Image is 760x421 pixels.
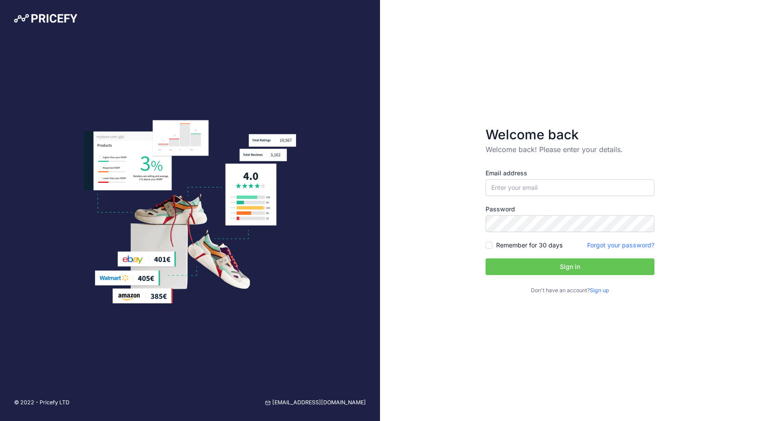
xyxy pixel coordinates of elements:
label: Password [486,205,654,214]
p: © 2022 - Pricefy LTD [14,399,69,407]
img: Pricefy [14,14,77,23]
p: Welcome back! Please enter your details. [486,144,654,155]
a: [EMAIL_ADDRESS][DOMAIN_NAME] [265,399,366,407]
a: Forgot your password? [587,241,654,249]
p: Don't have an account? [486,287,654,295]
label: Email address [486,169,654,178]
input: Enter your email [486,179,654,196]
a: Sign up [590,287,609,294]
button: Sign in [486,258,654,275]
label: Remember for 30 days [496,241,563,250]
h3: Welcome back [486,127,654,142]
